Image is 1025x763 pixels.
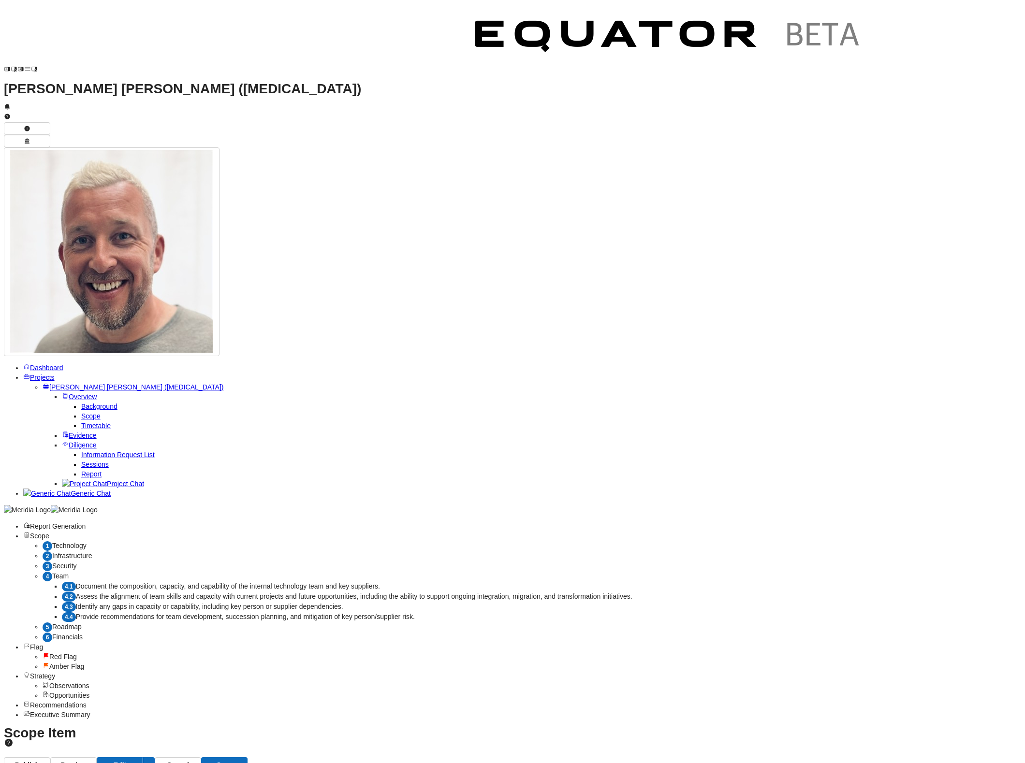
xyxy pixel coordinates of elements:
span: Report Generation [30,522,86,530]
a: Sessions [81,461,109,468]
span: Project Chat [107,480,144,488]
span: Technology [52,542,87,549]
a: Overview [62,393,97,401]
div: 4.3 [62,602,76,612]
div: 5 [43,622,52,632]
span: Overview [69,393,97,401]
div: 2 [43,551,52,561]
a: Background [81,403,117,410]
span: Financials [52,633,83,641]
span: Evidence [69,432,97,439]
span: Diligence [69,441,97,449]
div: 6 [43,633,52,642]
h1: Scope Item [4,728,1021,748]
img: Project Chat [62,479,107,489]
a: Dashboard [23,364,63,372]
span: Scope [30,532,49,540]
a: Timetable [81,422,111,430]
div: 4 [43,572,52,581]
a: Information Request List [81,451,155,459]
span: Strategy [30,672,55,680]
img: Customer Logo [38,4,458,72]
div: 4.4 [62,612,76,622]
a: Evidence [62,432,97,439]
a: Diligence [62,441,97,449]
a: Generic ChatGeneric Chat [23,489,111,497]
h1: [PERSON_NAME] [PERSON_NAME] ([MEDICAL_DATA]) [4,84,1021,94]
a: Project ChatProject Chat [62,480,144,488]
span: Executive Summary [30,711,90,719]
span: Assess the alignment of team skills and capacity with current projects and future opportunities, ... [76,592,632,600]
span: Dashboard [30,364,63,372]
img: Customer Logo [458,4,879,72]
span: Document the composition, capacity, and capability of the internal technology team and key suppli... [76,582,380,590]
span: Recommendations [30,701,87,709]
div: 4.2 [62,592,76,602]
div: 1 [43,541,52,551]
span: Identify any gaps in capacity or capability, including key person or supplier dependencies. [76,603,343,610]
span: Amber Flag [49,662,84,670]
img: Profile Icon [10,150,213,353]
span: [PERSON_NAME] [PERSON_NAME] ([MEDICAL_DATA]) [49,383,223,391]
a: Report [81,470,102,478]
span: Roadmap [52,623,82,631]
a: [PERSON_NAME] [PERSON_NAME] ([MEDICAL_DATA]) [43,383,223,391]
span: Opportunities [49,691,89,699]
img: Meridia Logo [4,505,51,515]
span: Security [52,562,77,570]
div: 4.1 [62,582,76,591]
span: Generic Chat [71,489,110,497]
span: Flag [30,643,43,651]
a: Projects [23,374,55,381]
span: Team [52,572,69,580]
div: 3 [43,561,52,571]
span: Observations [49,682,89,690]
a: Scope [81,412,101,420]
span: Infrastructure [52,552,92,560]
span: Provide recommendations for team development, succession planning, and mitigation of key person/s... [76,613,415,620]
img: Generic Chat [23,489,71,498]
span: Projects [30,374,55,381]
span: Red Flag [49,653,77,661]
img: Meridia Logo [51,505,98,515]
